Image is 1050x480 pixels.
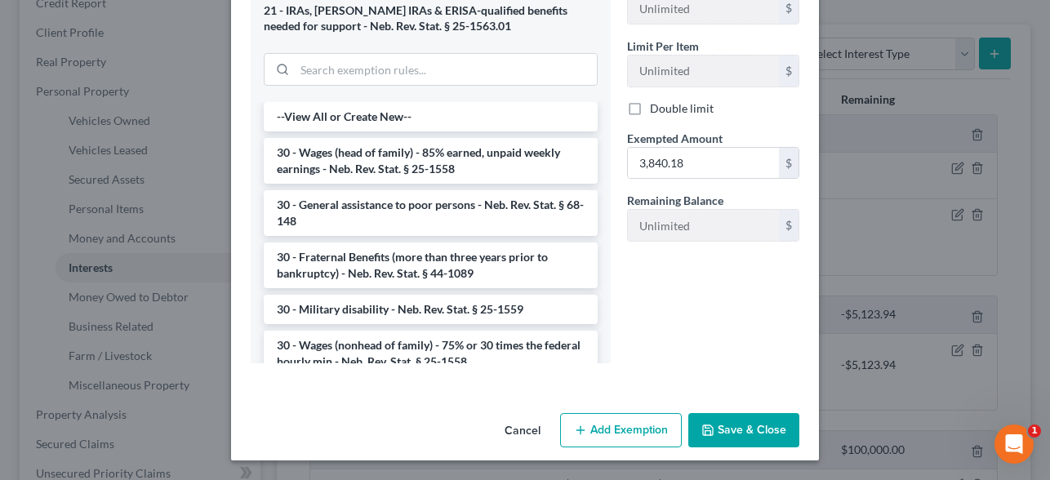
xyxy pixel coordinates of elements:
label: Limit Per Item [627,38,699,55]
div: 21 - IRAs, [PERSON_NAME] IRAs & ERISA-qualified benefits needed for support - Neb. Rev. Stat. § 2... [264,3,598,33]
input: 0.00 [628,148,779,179]
button: Add Exemption [560,413,682,447]
iframe: Intercom live chat [994,424,1034,464]
li: 30 - Military disability - Neb. Rev. Stat. § 25-1559 [264,295,598,324]
input: -- [628,210,779,241]
button: Save & Close [688,413,799,447]
div: $ [779,56,799,87]
li: 30 - General assistance to poor persons - Neb. Rev. Stat. § 68-148 [264,190,598,236]
div: $ [779,148,799,179]
li: --View All or Create New-- [264,102,598,131]
label: Remaining Balance [627,192,723,209]
span: 1 [1028,424,1041,438]
span: Exempted Amount [627,131,723,145]
label: Double limit [650,100,714,117]
div: $ [779,210,799,241]
input: Search exemption rules... [295,54,597,85]
li: 30 - Wages (head of family) - 85% earned, unpaid weekly earnings - Neb. Rev. Stat. § 25-1558 [264,138,598,184]
button: Cancel [492,415,554,447]
li: 30 - Wages (nonhead of family) - 75% or 30 times the federal hourly min - Neb. Rev. Stat. § 25-1558 [264,331,598,376]
input: -- [628,56,779,87]
li: 30 - Fraternal Benefits (more than three years prior to bankruptcy) - Neb. Rev. Stat. § 44-1089 [264,242,598,288]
